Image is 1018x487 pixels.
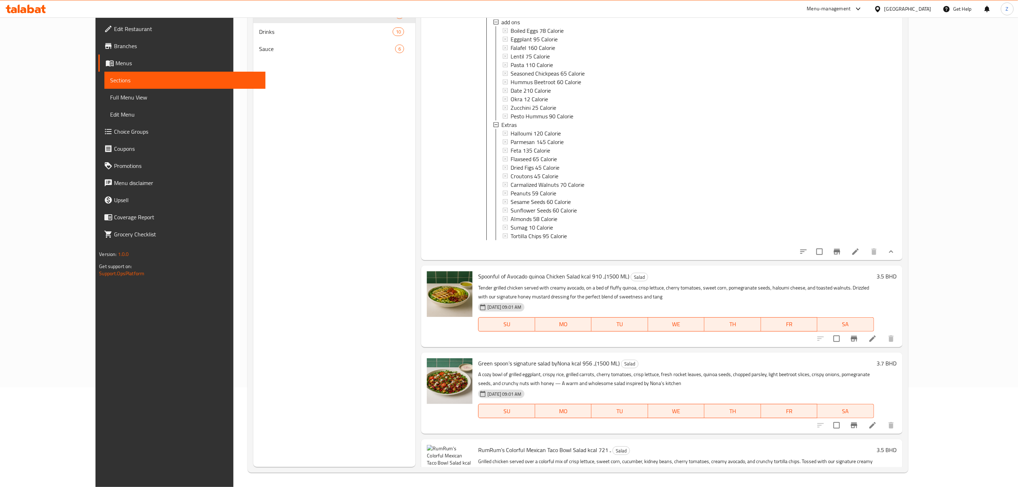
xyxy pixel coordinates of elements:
button: TH [704,317,761,332]
span: 6 [396,46,404,52]
button: MO [535,317,591,332]
button: FR [761,317,817,332]
span: Halloumi 120 Calorie [511,129,561,138]
button: TU [591,404,648,418]
span: Dried Figs 45 Calorie [511,163,559,172]
div: [GEOGRAPHIC_DATA] [884,5,931,13]
span: Version: [99,250,117,259]
a: Edit Restaurant [98,20,265,37]
span: Peanuts 59 Calorie [511,189,556,198]
span: add ons [501,18,520,26]
span: Promotions [114,162,260,170]
a: Choice Groups [98,123,265,140]
div: Menu-management [807,5,851,13]
span: WE [651,319,702,329]
button: SA [817,404,874,418]
button: WE [648,317,704,332]
span: Sunflower Seeds 60 Calorie [511,206,577,215]
a: Coupons [98,140,265,157]
a: Edit menu item [868,421,877,430]
a: Full Menu View [104,89,265,106]
span: Hummus Beetroot 60 Calorie [511,78,581,86]
span: Parmesan 145 Calorie [511,138,564,146]
span: Coverage Report [114,213,260,221]
div: Sauce6 [253,40,415,57]
span: Edit Restaurant [114,25,260,33]
span: MO [538,406,589,416]
span: Sumag 10 Calorie [511,223,553,232]
a: Grocery Checklist [98,226,265,243]
span: [DATE] 09:01 AM [485,304,524,311]
span: Salad [613,447,630,455]
button: TU [591,317,648,332]
span: Okra 12 Calorie [511,95,548,103]
button: Branch-specific-item [846,330,863,347]
span: Green spoon’s signature salad byNona kcal ـ 956(1500 ML) [478,358,620,369]
span: WE [651,406,702,416]
button: delete [865,243,883,260]
span: Z [1006,5,1009,13]
span: Drinks [259,27,393,36]
a: Support.OpsPlatform [99,269,144,278]
span: 1.0.0 [118,250,129,259]
img: Green spoon’s signature salad byNona kcal ـ 956(1500 ML) [427,358,472,404]
span: Select to update [829,418,844,433]
button: SU [478,317,535,332]
a: Sections [104,72,265,89]
span: Tortilla Chips 95 Calorie [511,232,567,240]
span: SA [820,319,871,329]
button: SU [478,404,535,418]
a: Edit Menu [104,106,265,123]
div: Salad [613,446,630,455]
p: Grilled chicken served over a colorful mix of crisp lettuce, sweet corn, cucumber, kidney beans, ... [478,457,874,475]
span: Upsell [114,196,260,204]
span: Eggplant 95 Calorie [511,35,558,43]
button: delete [883,417,900,434]
span: Date 210 Calorie [511,86,551,95]
nav: Menu sections [253,3,415,60]
span: Salad [631,273,648,281]
button: show more [883,243,900,260]
a: Coverage Report [98,209,265,226]
span: [DATE] 09:01 AM [485,391,524,398]
span: Coupons [114,144,260,153]
span: FR [764,319,815,329]
h6: 3.5 BHD [877,271,897,281]
span: Pasta 110 Calorie [511,61,553,69]
a: Edit menu item [868,334,877,343]
h6: 3.7 BHD [877,358,897,368]
span: SA [820,406,871,416]
span: SU [481,406,532,416]
span: Zucchini 25 Calorie [511,103,556,112]
button: delete [883,330,900,347]
button: WE [648,404,704,418]
a: Edit menu item [851,247,860,256]
span: Pesto Hummus 90 Calorie [511,112,573,121]
span: Falafel 160 Calorie [511,43,555,52]
span: Salad [621,360,638,368]
span: Boiled Eggs 78 Calorie [511,26,564,35]
span: Sesame Seeds 60 Calorie [511,198,571,206]
span: Almonds 58 Calorie [511,215,557,223]
span: TH [707,406,758,416]
span: TH [707,319,758,329]
svg: Show Choices [887,247,895,256]
span: SU [481,319,532,329]
span: Full Menu View [110,93,260,102]
img: Spoonful of Avocado quinoa Chicken Salad kcal ـ 910(1500 ML) [427,271,472,317]
span: Extras [501,121,517,129]
button: sort-choices [795,243,812,260]
span: RumRum’s Colorful Mexican Taco Bowl Salad kcal ـ 721 [478,445,611,455]
span: Sauce [259,45,395,53]
span: Sections [110,76,260,84]
button: MO [535,404,591,418]
span: Choice Groups [114,127,260,136]
div: items [393,27,404,36]
span: Seasoned Chickpeas 65 Calorie [511,69,585,78]
a: Branches [98,37,265,55]
p: A cozy bowl of grilled eggplant, crispy rice, grilled carrots, cherry tomatoes, crisp lettuce, fr... [478,370,874,388]
span: 10 [393,29,404,35]
button: TH [704,404,761,418]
